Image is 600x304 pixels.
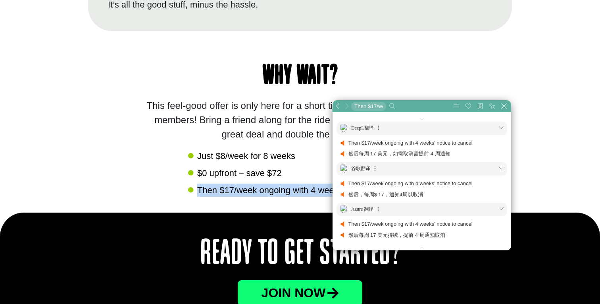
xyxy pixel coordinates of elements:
span: $0 upfront – save $72 [195,167,282,180]
span: Then $17/week ongoing with 4 weeks’ notice to cancel [195,184,408,197]
div: This feel-good offer is only here for a short time – and it’s open to all new members! Bring a fr... [143,99,457,141]
span: JOin now [262,287,326,299]
span: Just $8/week for 8 weeks [195,149,295,163]
h2: Ready to Get Started? [121,236,479,272]
h1: Why wait? [104,63,496,91]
